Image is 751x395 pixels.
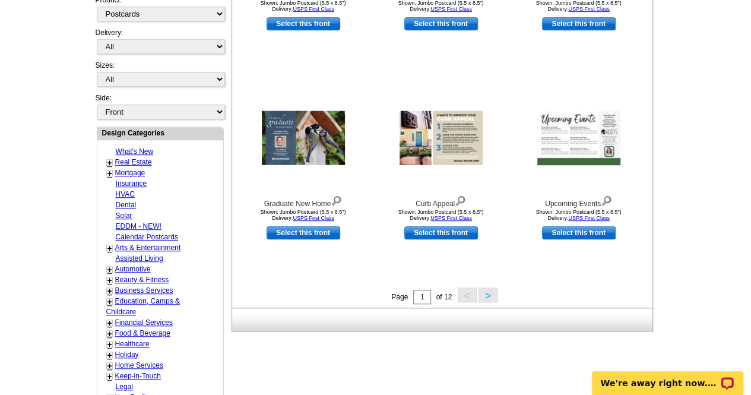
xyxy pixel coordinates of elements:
a: + [107,372,112,381]
a: + [107,276,112,285]
div: Side: [96,93,224,121]
a: USPS First Class [293,6,334,12]
a: + [107,158,112,168]
a: + [107,350,112,360]
img: view design details [455,193,466,206]
div: Shown: Jumbo Postcard (5.5 x 8.5") Delivery: [514,209,644,221]
a: Insurance [116,179,147,188]
div: Shown: Jumbo Postcard (5.5 x 8.5") Delivery: [376,209,506,221]
div: Delivery: [96,27,224,60]
a: Business Services [115,286,173,295]
a: use this design [267,226,340,239]
span: of 12 [436,293,452,301]
a: USPS First Class [430,215,472,221]
img: view design details [601,193,612,206]
a: USPS First Class [430,6,472,12]
a: Solar [116,211,132,220]
div: Graduate New Home [238,193,369,209]
div: Shown: Jumbo Postcard (5.5 x 8.5") Delivery: [238,209,369,221]
div: Curb Appeal [376,193,506,209]
a: Financial Services [115,318,173,327]
a: + [107,329,112,339]
a: Arts & Entertainment [115,244,181,252]
a: Mortgage [115,169,145,177]
a: Legal [116,383,133,391]
div: Design Categories [97,127,223,138]
a: EDDM - NEW! [116,222,161,230]
img: view design details [331,193,342,206]
div: Sizes: [96,60,224,93]
img: Curb Appeal [400,111,483,165]
a: use this design [267,17,340,30]
a: Food & Beverage [115,329,170,337]
a: Real Estate [115,158,152,166]
a: Assisted Living [116,254,163,263]
a: USPS First Class [568,6,610,12]
a: Calendar Postcards [116,233,178,241]
a: HVAC [116,190,135,198]
a: use this design [404,17,478,30]
button: < [458,287,477,302]
a: + [107,286,112,296]
img: Graduate New Home [262,111,345,165]
a: use this design [542,226,616,239]
div: Upcoming Events [514,193,644,209]
a: What's New [116,147,154,156]
button: > [479,287,498,302]
a: + [107,169,112,178]
a: Healthcare [115,340,150,348]
iframe: LiveChat chat widget [584,358,751,395]
a: + [107,244,112,253]
a: Holiday [115,350,139,359]
a: Automotive [115,265,151,273]
a: Beauty & Fitness [115,276,169,284]
a: use this design [542,17,616,30]
a: Education, Camps & Childcare [106,297,180,316]
a: + [107,318,112,328]
a: Home Services [115,361,163,369]
a: USPS First Class [293,215,334,221]
a: + [107,297,112,306]
span: Page [391,293,408,301]
a: Keep-in-Touch [115,372,161,380]
a: USPS First Class [568,215,610,221]
a: + [107,361,112,371]
a: + [107,340,112,349]
a: Dental [116,201,137,209]
a: use this design [404,226,478,239]
a: + [107,265,112,274]
img: Upcoming Events [537,110,620,165]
